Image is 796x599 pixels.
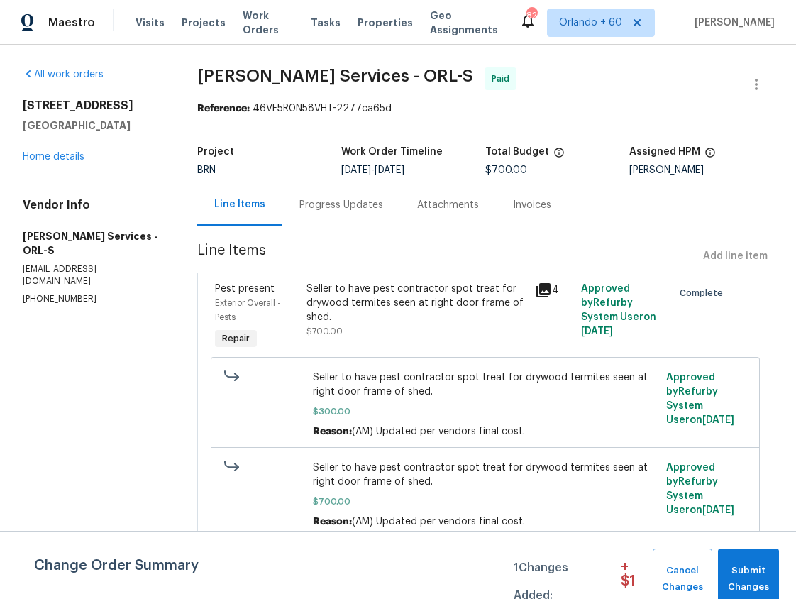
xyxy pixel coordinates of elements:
h5: Total Budget [485,147,549,157]
span: Approved by Refurby System User on [666,463,734,515]
span: [DATE] [375,165,404,175]
h4: Vendor Info [23,198,163,212]
span: Seller to have pest contractor spot treat for drywood termites seen at right door frame of shed. [313,370,658,399]
span: (AM) Updated per vendors final cost. [352,427,525,436]
span: Repair [216,331,255,346]
span: Reason: [313,517,352,527]
span: Properties [358,16,413,30]
a: Home details [23,152,84,162]
span: Approved by Refurby System User on [581,284,656,336]
span: [DATE] [581,326,613,336]
h5: Work Order Timeline [341,147,443,157]
span: Visits [136,16,165,30]
div: Seller to have pest contractor spot treat for drywood termites seen at right door frame of shed. [306,282,527,324]
span: Work Orders [243,9,294,37]
div: Invoices [513,198,551,212]
span: BRN [197,165,216,175]
div: 46VF5R0N58VHT-2277ca65d [197,101,773,116]
span: [PERSON_NAME] [689,16,775,30]
span: [DATE] [702,505,734,515]
span: (AM) Updated per vendors final cost. [352,517,525,527]
span: Tasks [311,18,341,28]
span: Projects [182,16,226,30]
div: 820 [526,9,536,23]
h5: [PERSON_NAME] Services - ORL-S [23,229,163,258]
span: Reason: [313,427,352,436]
span: Submit Changes [725,563,772,595]
span: Pest present [215,284,275,294]
span: Maestro [48,16,95,30]
span: Complete [680,286,729,300]
h5: Assigned HPM [629,147,700,157]
span: [DATE] [341,165,371,175]
span: Exterior Overall - Pests [215,299,281,322]
div: [PERSON_NAME] [629,165,773,175]
span: $300.00 [313,405,658,419]
div: 4 [535,282,573,299]
b: Reference: [197,104,250,114]
span: The total cost of line items that have been proposed by Opendoor. This sum includes line items th... [553,147,565,165]
span: Seller to have pest contractor spot treat for drywood termites seen at right door frame of shed. [313,461,658,489]
div: Attachments [417,198,479,212]
span: $700.00 [306,327,343,336]
h2: [STREET_ADDRESS] [23,99,163,113]
span: [DATE] [702,415,734,425]
p: [PHONE_NUMBER] [23,293,163,305]
span: Geo Assignments [430,9,502,37]
span: The hpm assigned to this work order. [704,147,716,165]
span: Cancel Changes [660,563,705,595]
a: All work orders [23,70,104,79]
div: Line Items [214,197,265,211]
div: Progress Updates [299,198,383,212]
span: Orlando + 60 [559,16,622,30]
h5: Project [197,147,234,157]
p: [EMAIL_ADDRESS][DOMAIN_NAME] [23,263,163,287]
span: [PERSON_NAME] Services - ORL-S [197,67,473,84]
span: Paid [492,72,515,86]
span: $700.00 [313,495,658,509]
h5: [GEOGRAPHIC_DATA] [23,119,163,133]
span: Approved by Refurby System User on [666,373,734,425]
span: Line Items [197,243,697,270]
span: $700.00 [485,165,527,175]
span: - [341,165,404,175]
